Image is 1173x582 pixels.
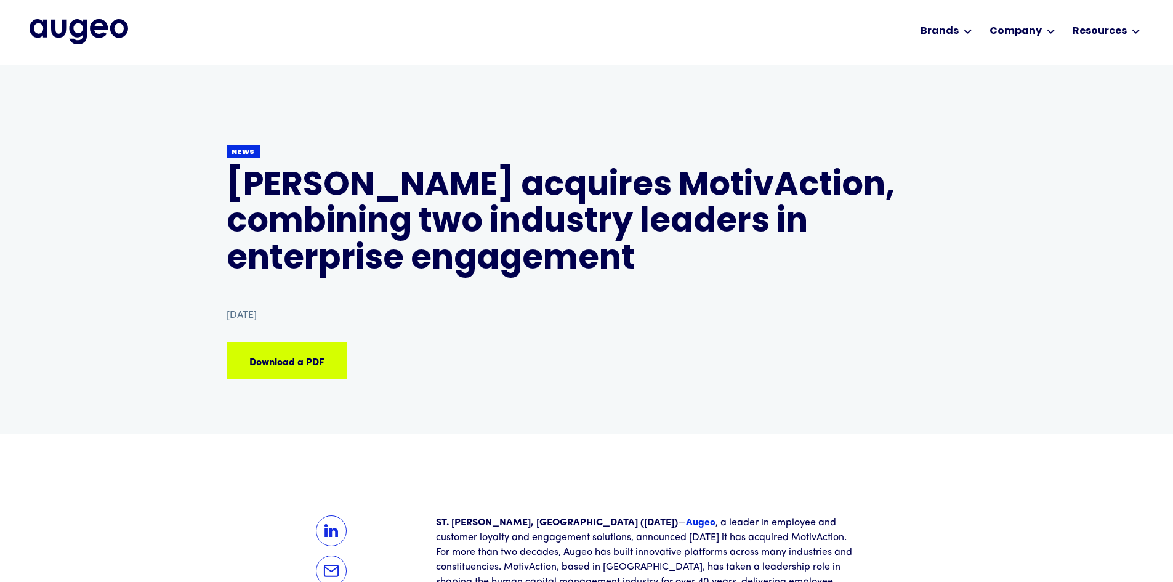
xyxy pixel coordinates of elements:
div: Company [990,24,1042,39]
a: Augeo [686,518,715,528]
strong: ST. [PERSON_NAME], [GEOGRAPHIC_DATA] ([DATE]) [436,518,678,528]
div: Resources [1073,24,1127,39]
img: Augeo's full logo in midnight blue. [30,19,128,44]
div: [DATE] [227,308,257,323]
div: News [232,148,256,157]
div: Brands [921,24,959,39]
a: home [30,19,128,44]
h1: [PERSON_NAME] acquires MotivAction, combining two industry leaders in enterprise engagement [227,169,947,278]
a: Download a PDF [227,342,347,379]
